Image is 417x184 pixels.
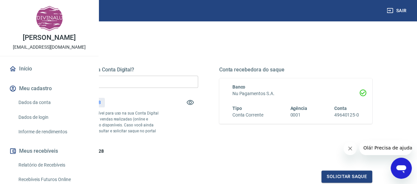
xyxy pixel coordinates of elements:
span: Olá! Precisa de ajuda? [4,5,55,10]
span: Tipo [232,106,242,111]
a: Início [8,62,91,76]
h6: Nu Pagamentos S.A. [232,90,359,97]
button: Solicitar saque [321,171,372,183]
a: Relatório de Recebíveis [16,158,91,172]
a: Dados da conta [16,96,91,109]
h6: 0001 [290,112,307,118]
iframe: Botão para abrir a janela de mensagens [391,158,412,179]
p: *Corresponde ao saldo disponível para uso na sua Conta Digital Vindi. Incluindo os valores das ve... [45,110,160,140]
p: [EMAIL_ADDRESS][DOMAIN_NAME] [13,44,86,51]
button: Meu cadastro [8,81,91,96]
button: Meus recebíveis [8,144,91,158]
button: Sair [385,5,409,17]
iframe: Mensagem da empresa [359,141,412,155]
span: R$ 321,28 [83,148,104,154]
h5: Conta recebedora do saque [219,66,372,73]
h6: Conta Corrente [232,112,263,118]
img: b926fe49-2b3f-4e19-9a9c-cad6fc165b4f.jpeg [36,5,63,32]
p: [PERSON_NAME] [23,34,75,41]
span: Conta [334,106,346,111]
a: Informe de rendimentos [16,125,91,139]
iframe: Fechar mensagem [343,142,357,155]
span: Agência [290,106,307,111]
span: Banco [232,84,246,90]
h6: 49640125-0 [334,112,359,118]
h5: Quanto deseja sacar da Conta Digital? [45,66,198,73]
p: R$ 321,28 [80,99,101,106]
a: Dados de login [16,111,91,124]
